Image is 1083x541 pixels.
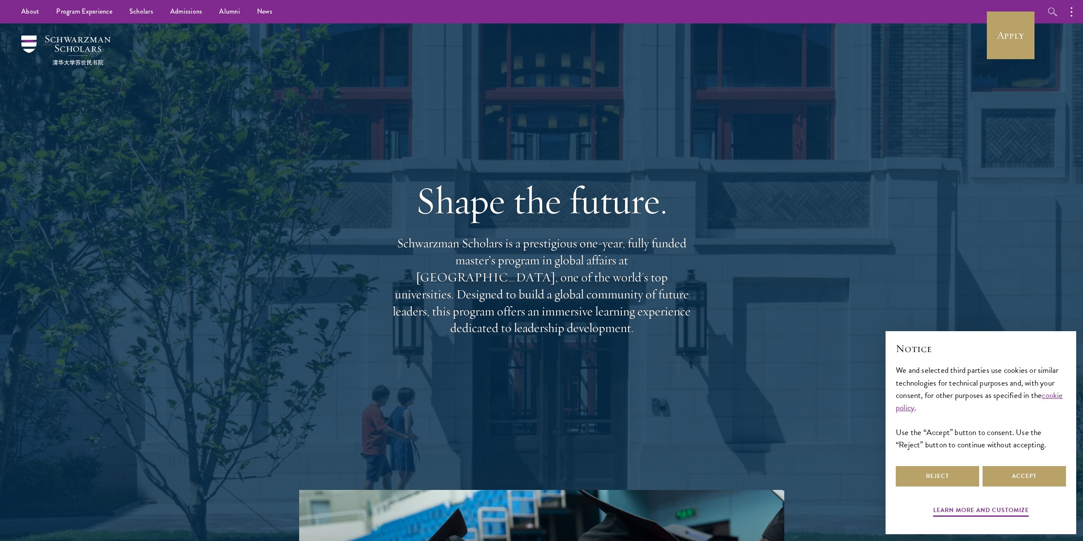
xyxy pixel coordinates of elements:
[933,505,1029,518] button: Learn more and customize
[983,466,1066,487] button: Accept
[896,466,979,487] button: Reject
[896,364,1066,450] div: We and selected third parties use cookies or similar technologies for technical purposes and, wit...
[987,11,1034,59] a: Apply
[389,177,695,224] h1: Shape the future.
[896,341,1066,356] h2: Notice
[389,235,695,337] p: Schwarzman Scholars is a prestigious one-year, fully funded master’s program in global affairs at...
[21,35,111,65] img: Schwarzman Scholars
[896,389,1063,414] a: cookie policy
